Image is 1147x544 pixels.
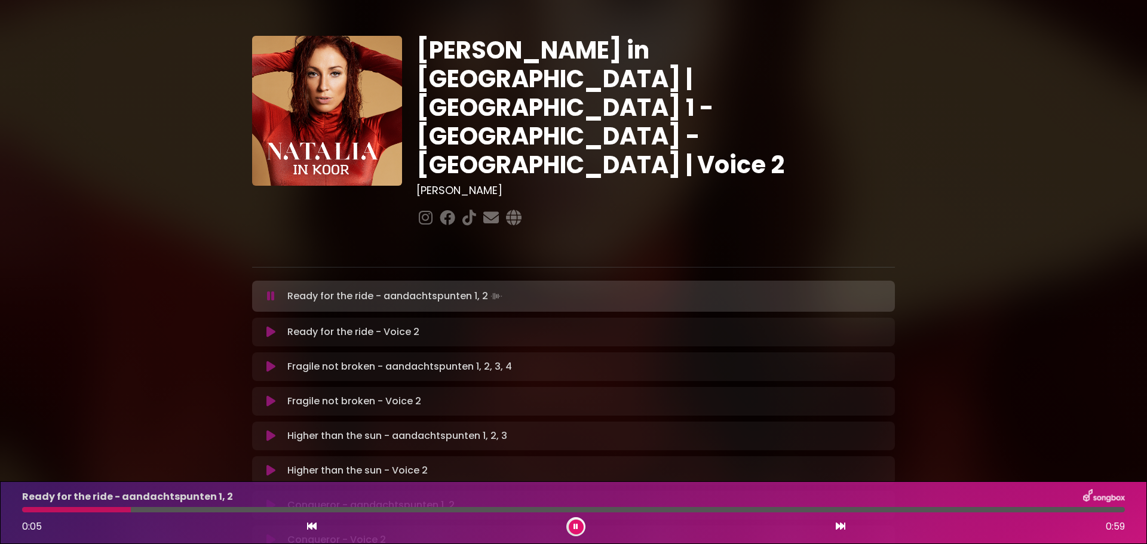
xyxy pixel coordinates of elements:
p: Fragile not broken - aandachtspunten 1, 2, 3, 4 [287,359,512,374]
span: 0:05 [22,520,42,533]
p: Fragile not broken - Voice 2 [287,394,421,408]
img: YTVS25JmS9CLUqXqkEhs [252,36,402,186]
h3: [PERSON_NAME] [416,184,895,197]
p: Ready for the ride - aandachtspunten 1, 2 [287,288,505,305]
span: 0:59 [1106,520,1125,534]
p: Higher than the sun - Voice 2 [287,463,428,478]
img: songbox-logo-white.png [1083,489,1125,505]
p: Higher than the sun - aandachtspunten 1, 2, 3 [287,429,507,443]
img: waveform4.gif [488,288,505,305]
p: Ready for the ride - aandachtspunten 1, 2 [22,490,233,504]
p: Ready for the ride - Voice 2 [287,325,419,339]
h1: [PERSON_NAME] in [GEOGRAPHIC_DATA] | [GEOGRAPHIC_DATA] 1 - [GEOGRAPHIC_DATA] - [GEOGRAPHIC_DATA] ... [416,36,895,179]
